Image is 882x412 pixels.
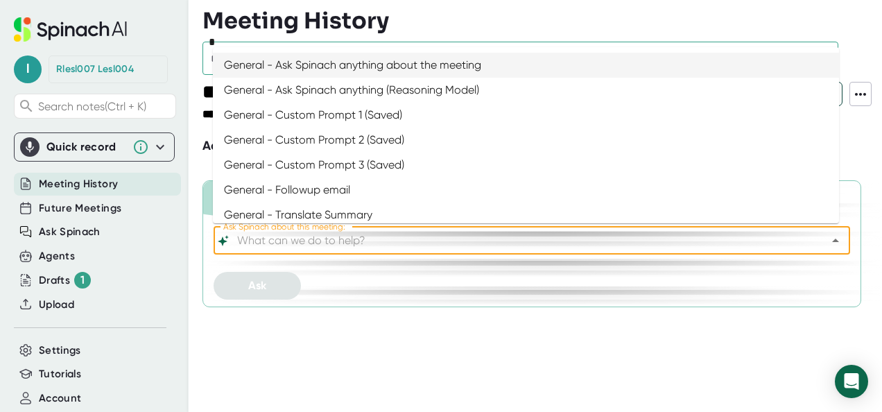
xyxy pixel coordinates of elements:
[213,53,839,78] li: General - Ask Spinach anything about the meeting
[39,297,74,313] button: Upload
[213,153,839,178] li: General - Custom Prompt 3 (Saved)
[39,366,81,382] button: Tutorials
[39,224,101,240] button: Ask Spinach
[202,8,389,34] h3: Meeting History
[213,78,839,103] li: General - Ask Spinach anything (Reasoning Model)
[835,365,868,398] div: Open Intercom Messenger
[39,248,75,264] button: Agents
[39,343,81,359] button: Settings
[39,390,81,406] button: Account
[213,128,839,153] li: General - Custom Prompt 2 (Saved)
[234,231,805,250] input: What can we do to help?
[826,231,845,250] button: Close
[20,133,168,161] div: Quick record
[213,103,839,128] li: General - Custom Prompt 1 (Saved)
[38,100,172,113] span: Search notes (Ctrl + K)
[56,63,134,76] div: Rlesl007 Lesl004
[248,279,266,292] span: Ask
[213,203,839,228] li: General - Translate Summary
[46,140,126,154] div: Quick record
[14,55,42,83] span: l
[39,272,91,289] div: Drafts
[202,137,247,155] button: Actions
[213,178,839,203] li: General - Followup email
[39,176,118,192] button: Meeting History
[39,272,91,289] button: Drafts 1
[214,272,301,300] button: Ask
[39,200,121,216] button: Future Meetings
[74,272,91,289] div: 1
[202,138,247,153] span: Actions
